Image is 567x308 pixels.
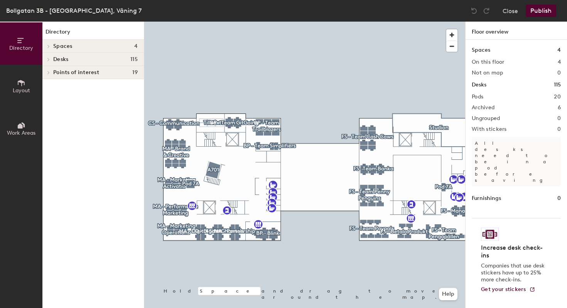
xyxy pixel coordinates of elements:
h2: Pods [472,94,483,100]
span: Desks [53,56,68,63]
h1: Desks [472,81,486,89]
p: Companies that use desk stickers have up to 25% more check-ins. [481,262,547,283]
span: 19 [132,69,138,76]
h2: 0 [557,70,561,76]
span: Directory [9,45,33,51]
h2: Archived [472,105,494,111]
a: Get your stickers [481,286,535,293]
h2: 4 [558,59,561,65]
div: Bollgatan 3B - [GEOGRAPHIC_DATA], Våning 7 [6,6,142,15]
h2: 0 [557,126,561,132]
h2: 0 [557,115,561,122]
span: Points of interest [53,69,99,76]
h2: 20 [554,94,561,100]
h2: Not on map [472,70,503,76]
span: Work Areas [7,130,35,136]
button: Close [503,5,518,17]
h2: Ungrouped [472,115,500,122]
h1: 4 [557,46,561,54]
h1: Floor overview [466,22,567,40]
span: Spaces [53,43,73,49]
button: Publish [526,5,556,17]
h1: Spaces [472,46,490,54]
span: Get your stickers [481,286,526,293]
span: 4 [134,43,138,49]
span: Layout [13,87,30,94]
h2: With stickers [472,126,507,132]
h1: Directory [42,28,144,40]
span: 115 [130,56,138,63]
h2: On this floor [472,59,505,65]
h1: Furnishings [472,194,501,203]
h1: 115 [554,81,561,89]
h2: 6 [558,105,561,111]
h1: 0 [557,194,561,203]
img: Undo [470,7,478,15]
h4: Increase desk check-ins [481,244,547,259]
p: All desks need to be in a pod before saving [472,137,561,186]
button: Help [439,288,457,300]
img: Redo [483,7,490,15]
img: Sticker logo [481,228,499,241]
